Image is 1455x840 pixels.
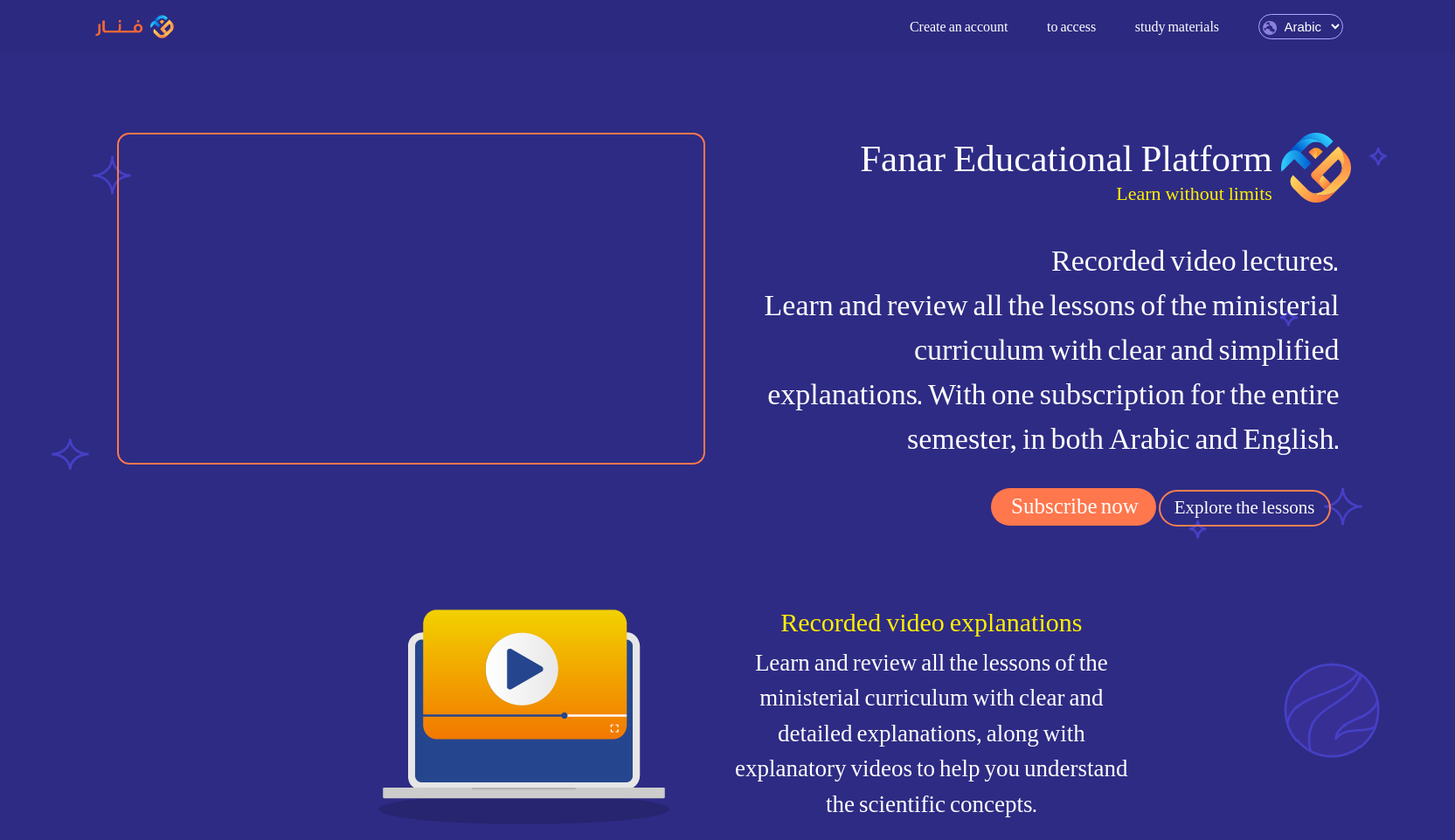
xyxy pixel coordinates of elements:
font: Learn and review all the lessons of the ministerial curriculum with clear and simplified explanat... [765,291,1340,456]
font: Fanar Educational Platform [860,141,1272,180]
font: Create an account [910,20,1008,35]
font: Explore the lessons [1174,499,1315,518]
font: Learn without limits [1116,184,1272,204]
iframe: YouTube video player [117,133,705,465]
font: Subscribe now [1011,495,1139,519]
font: study materials [1135,20,1219,35]
font: Recorded video explanations [780,609,1082,637]
font: Recorded video lectures. [1051,246,1340,278]
a: to access [1029,17,1113,35]
a: study materials [1118,17,1237,35]
a: Explore the lessons [1159,490,1331,527]
a: Subscribe now [991,488,1156,526]
font: Learn and review all the lessons of the ministerial curriculum with clear and detailed explanatio... [735,651,1127,816]
a: Create an account [892,17,1026,35]
img: language.png [1263,21,1277,35]
font: to access [1047,20,1096,35]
